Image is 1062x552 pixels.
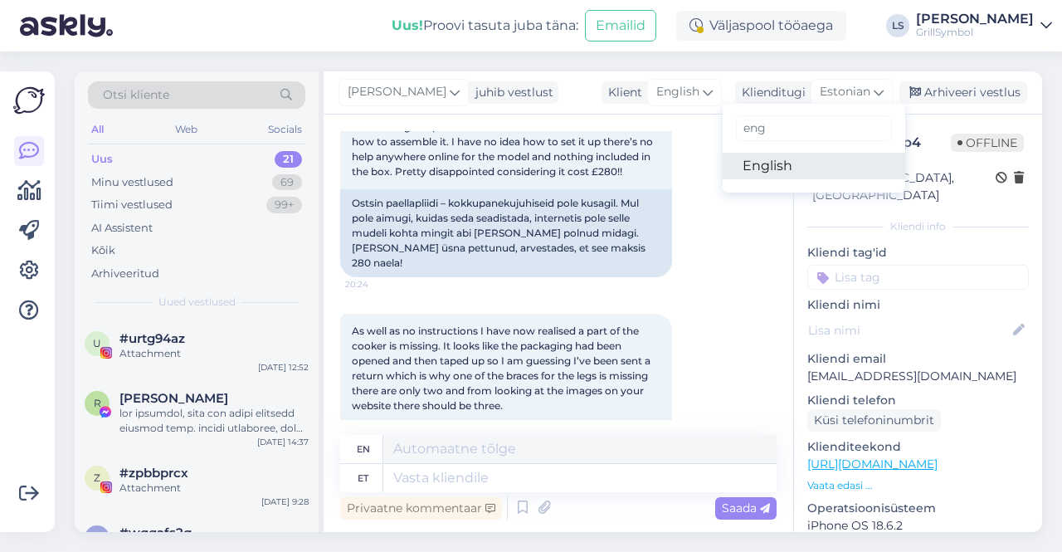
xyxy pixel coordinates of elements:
[265,119,305,140] div: Socials
[91,266,159,282] div: Arhiveeritud
[172,119,201,140] div: Web
[807,368,1029,385] p: [EMAIL_ADDRESS][DOMAIN_NAME]
[807,500,1029,517] p: Operatsioonisüsteem
[951,134,1024,152] span: Offline
[345,278,407,291] span: 20:24
[469,84,553,101] div: juhib vestlust
[91,174,173,191] div: Minu vestlused
[94,397,101,409] span: R
[735,84,806,101] div: Klienditugi
[13,85,45,116] img: Askly Logo
[88,119,107,140] div: All
[272,174,302,191] div: 69
[119,466,188,481] span: #zpbbprcx
[807,392,1029,409] p: Kliendi telefon
[91,197,173,213] div: Tiimi vestlused
[656,83,699,101] span: English
[358,464,368,492] div: et
[899,81,1027,104] div: Arhiveeri vestlus
[807,244,1029,261] p: Kliendi tag'id
[258,361,309,374] div: [DATE] 12:52
[585,10,656,42] button: Emailid
[340,497,502,520] div: Privaatne kommentaar
[736,115,892,141] input: Kirjuta, millist tag'i otsid
[808,321,1010,340] input: Lisa nimi
[91,242,115,259] div: Kõik
[807,517,1029,535] p: iPhone OS 18.6.2
[119,331,185,346] span: #urtg94az
[119,346,309,361] div: Attachment
[352,325,653,412] span: As well as no instructions I have now realised a part of the cooker is missing. It looks like the...
[886,14,909,37] div: LS
[119,406,309,436] div: lor ipsumdol, sita con adipi elitsedd eiusmod temp. incidi utlaboree, dol magnaa enima minim veni...
[340,189,672,277] div: Ostsin paellapliidi – kokkupanekujuhiseid pole kusagil. Mul pole aimugi, kuidas seda seadistada, ...
[266,197,302,213] div: 99+
[392,16,578,36] div: Proovi tasuta juba täna:
[257,436,309,448] div: [DATE] 14:37
[602,84,642,101] div: Klient
[261,496,309,508] div: [DATE] 9:28
[807,409,941,432] div: Küsi telefoninumbrit
[807,438,1029,456] p: Klienditeekond
[348,83,446,101] span: [PERSON_NAME]
[392,17,423,33] b: Uus!
[722,501,770,515] span: Saada
[119,391,228,406] span: Robert Szulc
[119,525,192,540] span: #wqgafs2g
[807,478,1029,493] p: Vaata edasi ...
[103,86,169,104] span: Otsi kliente
[807,265,1029,290] input: Lisa tag
[807,350,1029,368] p: Kliendi email
[275,151,302,168] div: 21
[158,295,236,310] span: Uued vestlused
[723,153,905,179] a: English
[916,12,1034,26] div: [PERSON_NAME]
[676,11,846,41] div: Väljaspool tööaega
[93,337,101,349] span: u
[916,12,1052,39] a: [PERSON_NAME]GrillSymbol
[91,151,113,168] div: Uus
[92,531,103,544] span: w
[916,26,1034,39] div: GrillSymbol
[91,220,153,237] div: AI Assistent
[357,435,370,463] div: en
[94,471,100,484] span: z
[119,481,309,496] div: Attachment
[807,219,1029,234] div: Kliendi info
[807,296,1029,314] p: Kliendi nimi
[807,457,938,471] a: [URL][DOMAIN_NAME]
[820,83,870,101] span: Estonian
